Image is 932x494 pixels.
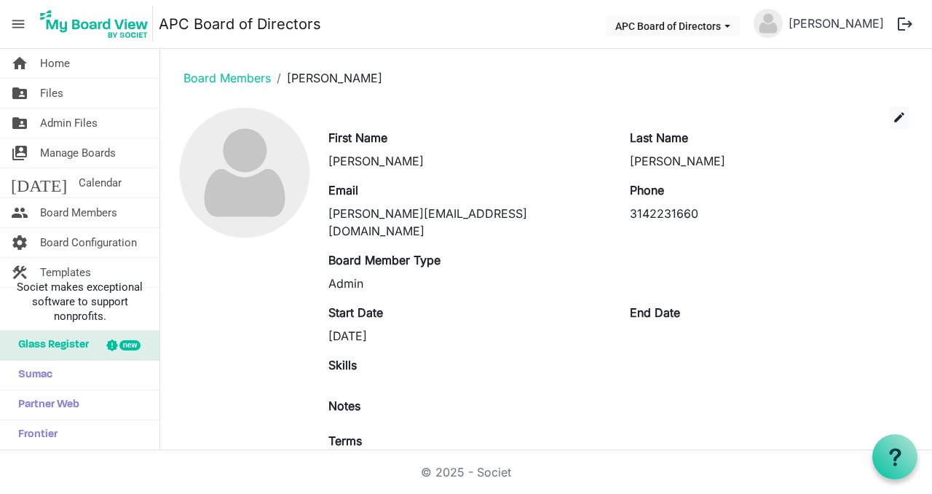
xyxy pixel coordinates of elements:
div: Admin [328,275,608,292]
button: logout [890,9,920,39]
span: Societ makes exceptional software to support nonprofits. [7,280,153,324]
span: home [11,49,28,78]
button: APC Board of Directors dropdownbutton [606,15,740,36]
span: construction [11,258,28,287]
span: people [11,198,28,227]
label: First Name [328,129,387,146]
div: [PERSON_NAME] [630,152,909,170]
label: Phone [630,181,664,199]
span: switch_account [11,138,28,168]
span: Files [40,79,63,108]
label: Start Date [328,304,383,321]
span: settings [11,228,28,257]
label: Notes [328,397,360,415]
label: Skills [328,356,357,374]
img: no-profile-picture.svg [180,108,309,238]
span: Templates [40,258,91,287]
span: Partner Web [11,391,79,420]
a: © 2025 - Societ [421,465,511,479]
label: End Date [630,304,680,321]
span: Board Configuration [40,228,137,257]
button: edit [889,107,909,129]
span: Manage Boards [40,138,116,168]
div: [PERSON_NAME][EMAIL_ADDRESS][DOMAIN_NAME] [328,205,608,240]
img: My Board View Logo [36,6,153,42]
span: Board Members [40,198,117,227]
a: Board Members [183,71,271,85]
span: menu [4,10,32,38]
span: folder_shared [11,109,28,138]
span: Frontier [11,420,58,450]
span: edit [893,111,906,124]
span: folder_shared [11,79,28,108]
a: My Board View Logo [36,6,159,42]
div: [PERSON_NAME] [328,152,608,170]
div: [DATE] [328,327,608,345]
span: [DATE] [11,168,67,197]
span: Sumac [11,361,52,390]
a: APC Board of Directors [159,9,321,39]
label: Board Member Type [328,251,441,269]
div: new [119,340,141,350]
li: [PERSON_NAME] [271,69,382,87]
span: Home [40,49,70,78]
label: Last Name [630,129,688,146]
span: Admin Files [40,109,98,138]
img: no-profile-picture.svg [754,9,783,38]
a: [PERSON_NAME] [783,9,890,38]
div: 3142231660 [630,205,909,222]
label: Email [328,181,358,199]
span: Glass Register [11,331,89,360]
span: Calendar [79,168,122,197]
label: Terms [328,432,362,450]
